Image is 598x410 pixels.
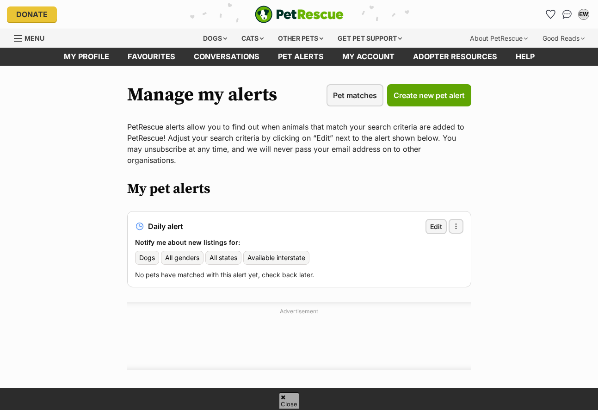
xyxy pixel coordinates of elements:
[271,29,330,48] div: Other pets
[135,238,463,247] h3: Notify me about new listings for:
[506,48,544,66] a: Help
[387,84,471,106] a: Create new pet alert
[404,48,506,66] a: Adopter resources
[127,302,471,370] div: Advertisement
[331,29,408,48] div: Get pet support
[139,253,155,262] span: Dogs
[543,7,558,22] a: Favourites
[127,180,471,197] h2: My pet alerts
[197,29,234,48] div: Dogs
[269,48,333,66] a: Pet alerts
[333,48,404,66] a: My account
[463,29,534,48] div: About PetRescue
[210,253,237,262] span: All states
[7,6,57,22] a: Donate
[579,10,588,19] div: EW
[279,392,299,409] span: Close
[165,253,199,262] span: All genders
[127,121,471,166] p: PetRescue alerts allow you to find out when animals that match your search criteria are added to ...
[562,10,572,19] img: chat-41dd97257d64d25036548639549fe6c8038ab92f7586957e7f3b1b290dea8141.svg
[118,48,185,66] a: Favourites
[536,29,591,48] div: Good Reads
[394,90,465,101] span: Create new pet alert
[255,6,344,23] img: logo-e224e6f780fb5917bec1dbf3a21bbac754714ae5b6737aabdf751b685950b380.svg
[235,29,270,48] div: Cats
[55,48,118,66] a: My profile
[560,7,574,22] a: Conversations
[255,6,344,23] a: PetRescue
[543,7,591,22] ul: Account quick links
[576,7,591,22] button: My account
[14,29,51,46] a: Menu
[25,34,44,42] span: Menu
[425,219,447,234] a: Edit
[333,90,377,101] span: Pet matches
[247,253,305,262] span: Available interstate
[185,48,269,66] a: conversations
[430,222,442,231] span: Edit
[148,222,183,230] span: Daily alert
[135,270,463,280] p: No pets have matched with this alert yet, check back later.
[327,84,383,106] a: Pet matches
[127,84,277,106] h1: Manage my alerts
